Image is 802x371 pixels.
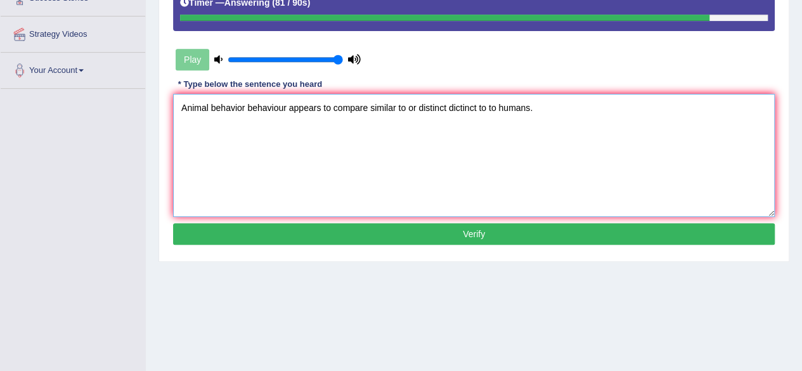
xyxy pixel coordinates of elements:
[173,223,775,245] button: Verify
[1,16,145,48] a: Strategy Videos
[1,53,145,84] a: Your Account
[173,79,327,91] div: * Type below the sentence you heard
